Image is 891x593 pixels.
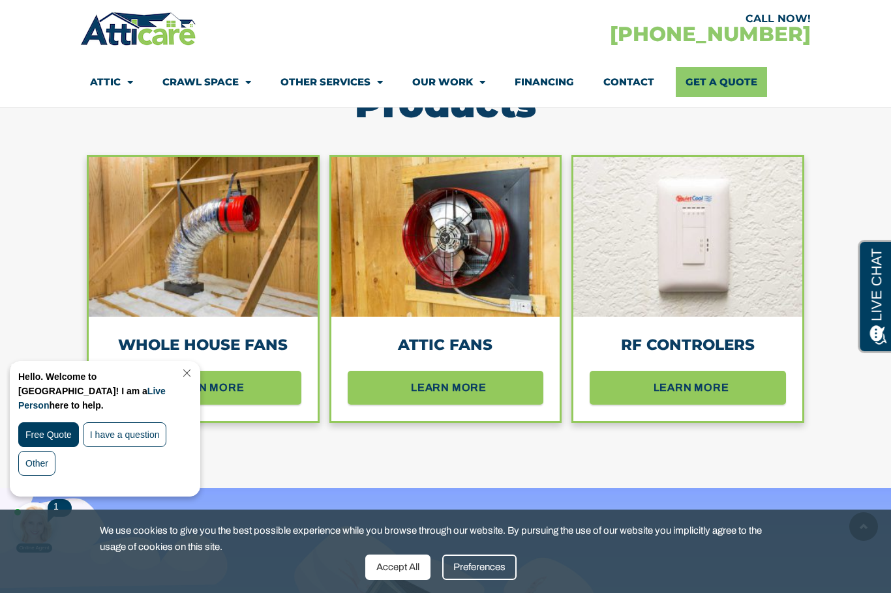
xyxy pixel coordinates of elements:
[442,555,517,580] div: Preferences
[87,85,804,123] h2: Products
[676,67,767,97] a: Get A Quote
[331,157,560,317] img: QuietCool Whole House Attic Fan for Sale | Atticare USA
[348,336,544,354] div: Attic fans
[32,10,105,27] span: Opens a chat window
[7,358,215,554] iframe: Chat Invitation
[445,14,811,24] div: CALL NOW!
[162,67,251,97] a: Crawl Space
[348,371,544,405] a: learn more
[280,67,383,97] a: Other Services
[365,555,430,580] div: Accept All
[590,336,786,354] div: RF controlers
[654,377,729,398] span: learn more
[90,67,801,97] nav: Menu
[411,377,487,398] span: learn more
[100,523,781,555] span: We use cookies to give you the best possible experience while you browse through our website. By ...
[515,67,574,97] a: Financing
[590,371,786,405] a: learn more
[90,67,133,97] a: Attic
[412,67,485,97] a: Our Work
[105,336,301,354] div: Whole house fans
[603,67,654,97] a: Contact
